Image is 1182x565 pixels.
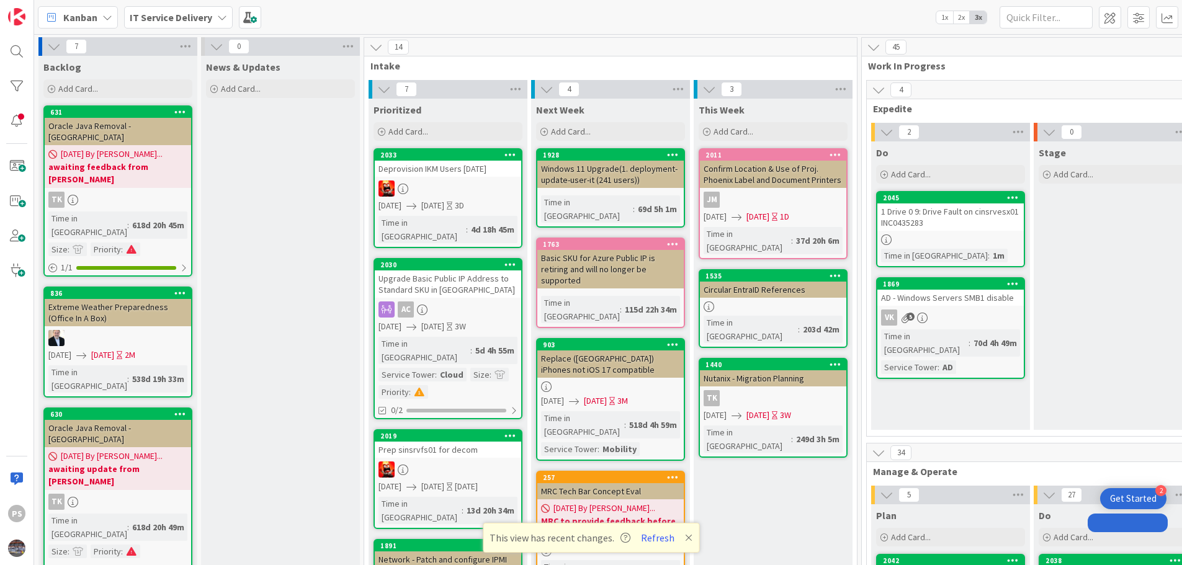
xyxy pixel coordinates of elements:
[125,349,135,362] div: 2M
[700,359,846,386] div: 1440Nutanix - Migration Planning
[699,148,848,259] a: 2011Confirm Location & Use of Proj. Phoenix Label and Document PrintersJM[DATE][DATE]1DTime in [G...
[541,394,564,407] span: [DATE]
[537,339,684,350] div: 903
[129,520,187,534] div: 618d 20h 49m
[891,169,931,180] span: Add Card...
[48,463,187,487] b: awaiting update from [PERSON_NAME]
[129,218,187,232] div: 618d 20h 45m
[127,520,129,534] span: :
[791,432,793,446] span: :
[398,301,414,318] div: AC
[50,410,191,419] div: 630
[898,125,920,140] span: 2
[45,288,191,326] div: 836Extreme Weather Preparedness (Office In A Box)
[883,280,1024,288] div: 1869
[421,199,444,212] span: [DATE]
[472,344,517,357] div: 5d 4h 55m
[700,270,846,282] div: 1535
[541,442,598,456] div: Service Tower
[91,349,114,362] span: [DATE]
[470,344,472,357] span: :
[877,203,1024,231] div: 1 Drive 0 9: Drive Fault on cinsrvesx01 INC0435283
[1061,487,1082,502] span: 27
[421,320,444,333] span: [DATE]
[1155,485,1166,496] div: 2
[466,223,468,236] span: :
[721,82,742,97] span: 3
[45,107,191,118] div: 631
[45,118,191,145] div: Oracle Java Removal - [GEOGRAPHIC_DATA]
[633,202,635,216] span: :
[8,505,25,522] div: PS
[45,299,191,326] div: Extreme Weather Preparedness (Office In A Box)
[91,242,121,256] div: Priority
[45,330,191,346] div: HO
[626,418,680,432] div: 518d 4h 59m
[380,151,521,159] div: 2033
[8,8,25,25] img: Visit kanbanzone.com
[877,192,1024,203] div: 2045
[793,234,843,247] div: 37d 20h 6m
[617,394,628,407] div: 3M
[68,545,69,558] span: :
[1039,509,1051,522] span: Do
[45,420,191,447] div: Oracle Java Removal - [GEOGRAPHIC_DATA]
[48,514,127,541] div: Time in [GEOGRAPHIC_DATA]
[558,82,580,97] span: 4
[121,545,123,558] span: :
[543,340,684,349] div: 903
[375,540,521,551] div: 1891
[877,309,1024,326] div: VK
[543,151,684,159] div: 1928
[622,303,680,316] div: 115d 22h 34m
[551,126,591,137] span: Add Card...
[541,195,633,223] div: Time in [GEOGRAPHIC_DATA]
[704,425,791,453] div: Time in [GEOGRAPHIC_DATA]
[898,487,920,502] span: 5
[536,104,584,116] span: Next Week
[45,494,191,510] div: TK
[537,149,684,188] div: 1928Windows 11 Upgrade(1. deployment-update-user-it (241 users))
[537,472,684,483] div: 257
[890,82,911,97] span: 4
[780,409,791,422] div: 3W
[375,149,521,177] div: 2033Deprovision IKM Users [DATE]
[800,323,843,336] div: 203d 42m
[374,258,522,419] a: 2030Upgrade Basic Public IP Address to Standard SKU in [GEOGRAPHIC_DATA]AC[DATE][DATE]3WTime in [...
[939,360,956,374] div: AD
[877,290,1024,306] div: AD - Windows Servers SMB1 disable
[1000,6,1093,29] input: Quick Filter...
[877,192,1024,231] div: 20451 Drive 0 9: Drive Fault on cinsrvesx01 INC0435283
[881,309,897,326] div: VK
[45,409,191,447] div: 630Oracle Java Removal - [GEOGRAPHIC_DATA]
[455,320,466,333] div: 3W
[50,289,191,298] div: 836
[700,282,846,298] div: Circular EntraID References
[43,105,192,277] a: 631Oracle Java Removal - [GEOGRAPHIC_DATA][DATE] By [PERSON_NAME]...awaiting feedback from [PERSO...
[468,223,517,236] div: 4d 18h 45m
[45,260,191,275] div: 1/1
[374,104,421,116] span: Prioritized
[375,270,521,298] div: Upgrade Basic Public IP Address to Standard SKU in [GEOGRAPHIC_DATA]
[91,545,121,558] div: Priority
[541,296,620,323] div: Time in [GEOGRAPHIC_DATA]
[409,385,411,399] span: :
[129,372,187,386] div: 538d 19h 33m
[537,149,684,161] div: 1928
[624,418,626,432] span: :
[48,365,127,393] div: Time in [GEOGRAPHIC_DATA]
[378,385,409,399] div: Priority
[877,278,1024,306] div: 1869AD - Windows Servers SMB1 disable
[61,261,73,274] span: 1 / 1
[48,242,68,256] div: Size
[700,390,846,406] div: TK
[798,323,800,336] span: :
[45,409,191,420] div: 630
[48,545,68,558] div: Size
[48,192,65,208] div: TK
[883,556,1024,565] div: 2042
[375,461,521,478] div: VN
[699,104,745,116] span: This Week
[490,530,630,545] span: This view has recent changes.
[45,192,191,208] div: TK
